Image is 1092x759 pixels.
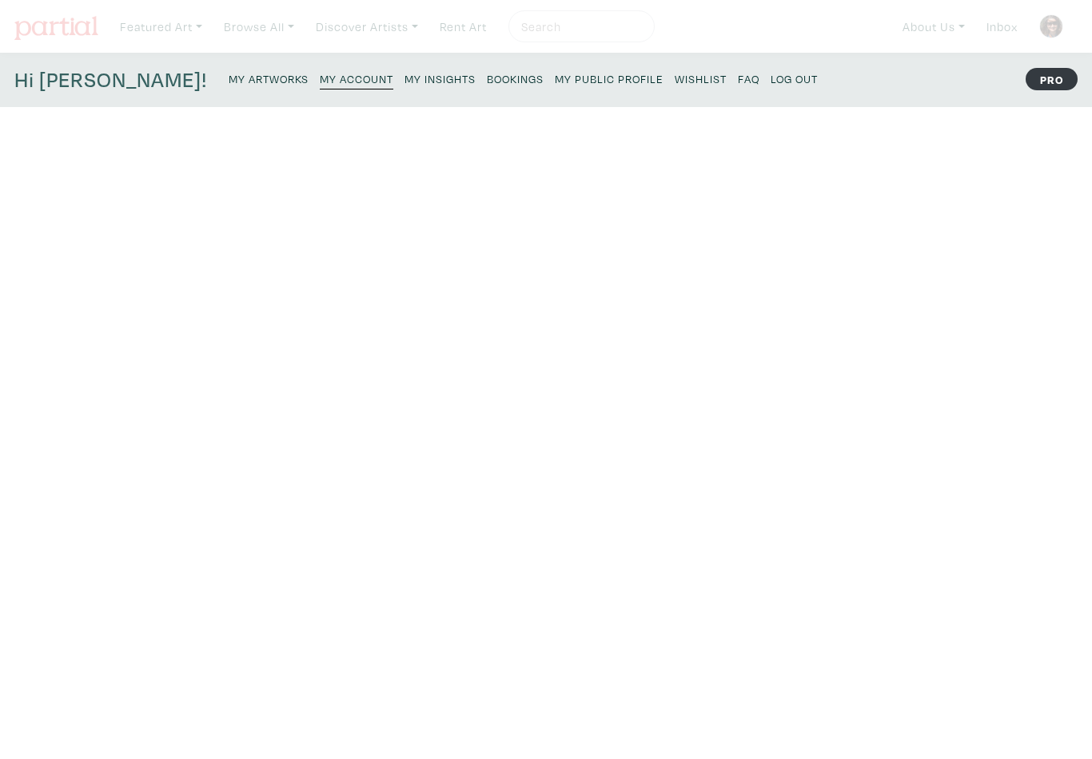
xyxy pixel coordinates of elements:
[895,10,972,43] a: About Us
[771,71,818,86] small: Log Out
[432,10,494,43] a: Rent Art
[1039,14,1063,38] img: phpThumb.php
[979,10,1025,43] a: Inbox
[1026,68,1078,90] strong: PRO
[520,17,640,37] input: Search
[405,71,476,86] small: My Insights
[405,67,476,89] a: My Insights
[487,67,544,89] a: Bookings
[309,10,425,43] a: Discover Artists
[14,67,207,93] h4: Hi [PERSON_NAME]!
[555,67,664,89] a: My Public Profile
[320,71,393,86] small: My Account
[738,67,759,89] a: FAQ
[487,71,544,86] small: Bookings
[229,71,309,86] small: My Artworks
[113,10,209,43] a: Featured Art
[320,67,393,89] a: My Account
[675,71,727,86] small: Wishlist
[555,71,664,86] small: My Public Profile
[738,71,759,86] small: FAQ
[229,67,309,89] a: My Artworks
[771,67,818,89] a: Log Out
[217,10,301,43] a: Browse All
[675,67,727,89] a: Wishlist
